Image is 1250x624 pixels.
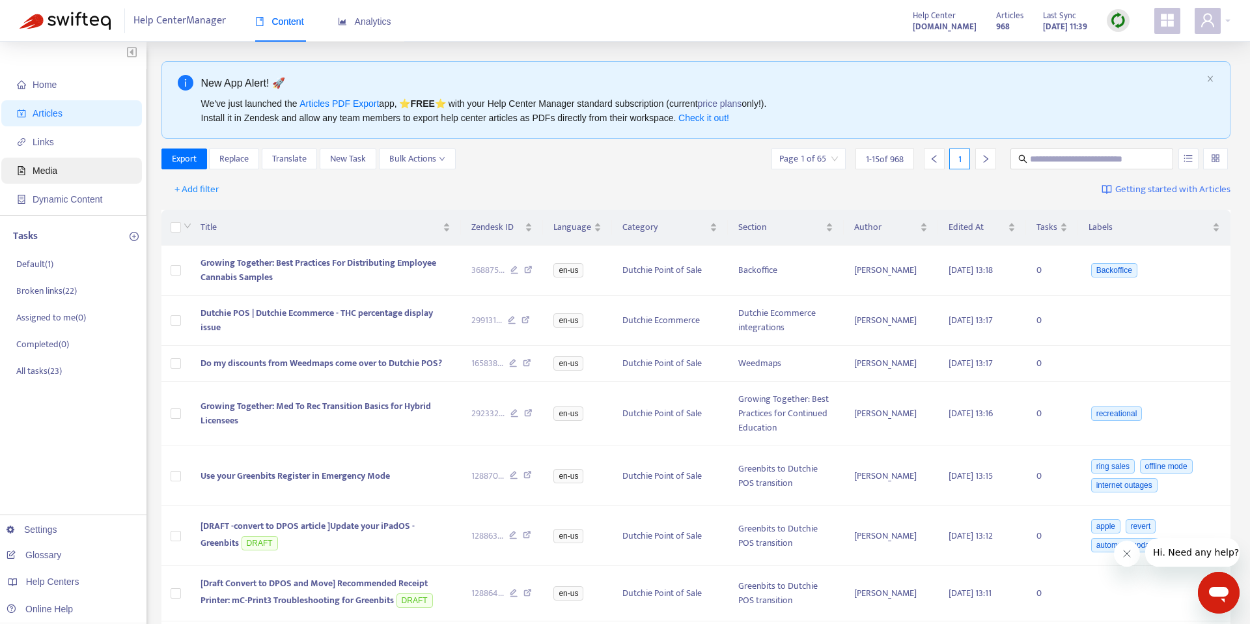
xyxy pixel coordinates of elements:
[33,108,62,119] span: Articles
[184,222,191,230] span: down
[996,20,1010,34] strong: 968
[949,406,993,421] span: [DATE] 13:16
[26,576,79,587] span: Help Centers
[201,576,428,608] span: [Draft Convert to DPOS and Move] Recommended Receipt Printer: mC-Print3 Troubleshooting for Green...
[242,536,278,550] span: DRAFT
[949,468,993,483] span: [DATE] 13:15
[1145,538,1240,567] iframe: Message from company
[17,166,26,175] span: file-image
[553,406,583,421] span: en-us
[612,382,728,446] td: Dutchie Point of Sale
[553,529,583,543] span: en-us
[1184,154,1193,163] span: unordered-list
[16,337,69,351] p: Completed ( 0 )
[1089,220,1210,234] span: Labels
[949,220,1005,234] span: Edited At
[272,152,307,166] span: Translate
[622,220,707,234] span: Category
[844,446,938,506] td: [PERSON_NAME]
[33,137,54,147] span: Links
[728,246,844,296] td: Backoffice
[612,346,728,382] td: Dutchie Point of Sale
[553,220,591,234] span: Language
[201,518,415,550] span: [DRAFT -convert to DPOS article ]Update your iPadOS - Greenbits
[1102,184,1112,195] img: image-link
[33,79,57,90] span: Home
[1206,75,1214,83] button: close
[439,156,445,162] span: down
[844,210,938,246] th: Author
[330,152,366,166] span: New Task
[612,246,728,296] td: Dutchie Point of Sale
[165,179,229,200] button: + Add filter
[338,17,347,26] span: area-chart
[1026,296,1078,346] td: 0
[1091,538,1161,552] span: automatic update
[981,154,990,163] span: right
[1091,263,1137,277] span: Backoffice
[389,152,445,166] span: Bulk Actions
[949,586,992,601] span: [DATE] 13:11
[16,311,86,324] p: Assigned to me ( 0 )
[471,263,505,277] span: 368875 ...
[471,406,505,421] span: 292332 ...
[471,586,504,601] span: 128864 ...
[844,246,938,296] td: [PERSON_NAME]
[913,19,977,34] a: [DOMAIN_NAME]
[913,20,977,34] strong: [DOMAIN_NAME]
[1115,182,1230,197] span: Getting started with Articles
[1140,459,1193,474] span: offline mode
[299,98,379,109] a: Articles PDF Export
[728,382,844,446] td: Growing Together: Best Practices for Continued Education
[553,313,583,328] span: en-us
[16,364,62,378] p: All tasks ( 23 )
[612,566,728,621] td: Dutchie Point of Sale
[854,220,917,234] span: Author
[33,165,57,176] span: Media
[255,16,304,27] span: Content
[612,506,728,566] td: Dutchie Point of Sale
[471,220,523,234] span: Zendesk ID
[678,113,729,123] a: Check it out!
[13,229,38,244] p: Tasks
[938,210,1026,246] th: Edited At
[698,98,742,109] a: price plans
[201,255,436,285] span: Growing Together: Best Practices For Distributing Employee Cannabis Samples
[16,284,77,298] p: Broken links ( 22 )
[201,220,440,234] span: Title
[7,524,57,535] a: Settings
[612,446,728,506] td: Dutchie Point of Sale
[410,98,434,109] b: FREE
[471,356,503,371] span: 165838 ...
[201,75,1202,91] div: New App Alert! 🚀
[1043,8,1076,23] span: Last Sync
[844,346,938,382] td: [PERSON_NAME]
[553,263,583,277] span: en-us
[1026,382,1078,446] td: 0
[471,529,503,543] span: 128863 ...
[320,149,376,169] button: New Task
[1102,179,1230,200] a: Getting started with Articles
[1026,346,1078,382] td: 0
[1114,541,1140,567] iframe: Close message
[1026,446,1078,506] td: 0
[949,149,970,169] div: 1
[17,137,26,147] span: link
[844,506,938,566] td: [PERSON_NAME]
[728,210,844,246] th: Section
[949,356,993,371] span: [DATE] 13:17
[461,210,544,246] th: Zendesk ID
[728,296,844,346] td: Dutchie Ecommerce integrations
[219,152,249,166] span: Replace
[1198,572,1240,614] iframe: Button to launch messaging window
[949,262,993,277] span: [DATE] 13:18
[174,182,219,197] span: + Add filter
[471,469,504,483] span: 128870 ...
[201,305,433,335] span: Dutchie POS | Dutchie Ecommerce - THC percentage display issue
[178,75,193,91] span: info-circle
[396,593,433,608] span: DRAFT
[553,469,583,483] span: en-us
[201,399,431,428] span: Growing Together: Med To Rec Transition Basics for Hybrid Licensees
[1178,149,1199,169] button: unordered-list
